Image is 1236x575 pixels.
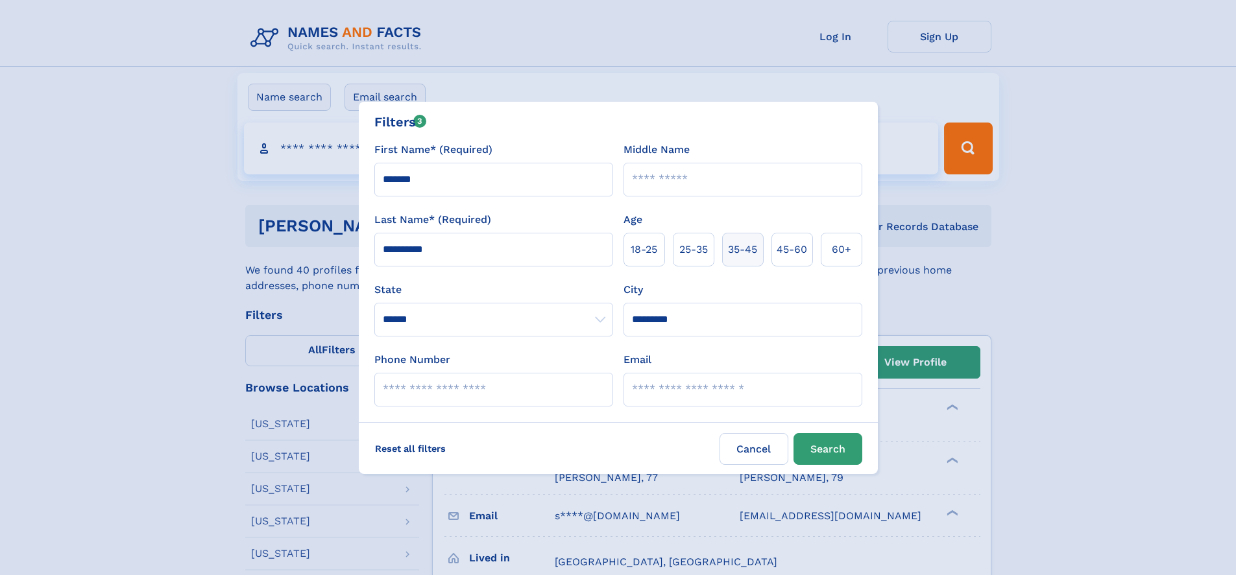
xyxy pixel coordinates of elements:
label: State [374,282,613,298]
label: Last Name* (Required) [374,212,491,228]
div: Filters [374,112,427,132]
span: 60+ [832,242,851,257]
label: Middle Name [624,142,690,158]
button: Search [794,433,862,465]
label: City [624,282,643,298]
label: Cancel [720,433,788,465]
label: Reset all filters [367,433,454,464]
span: 35‑45 [728,242,757,257]
span: 45‑60 [777,242,807,257]
label: Phone Number [374,352,450,368]
label: First Name* (Required) [374,142,492,158]
span: 25‑35 [679,242,708,257]
span: 18‑25 [631,242,657,257]
label: Age [624,212,642,228]
label: Email [624,352,651,368]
